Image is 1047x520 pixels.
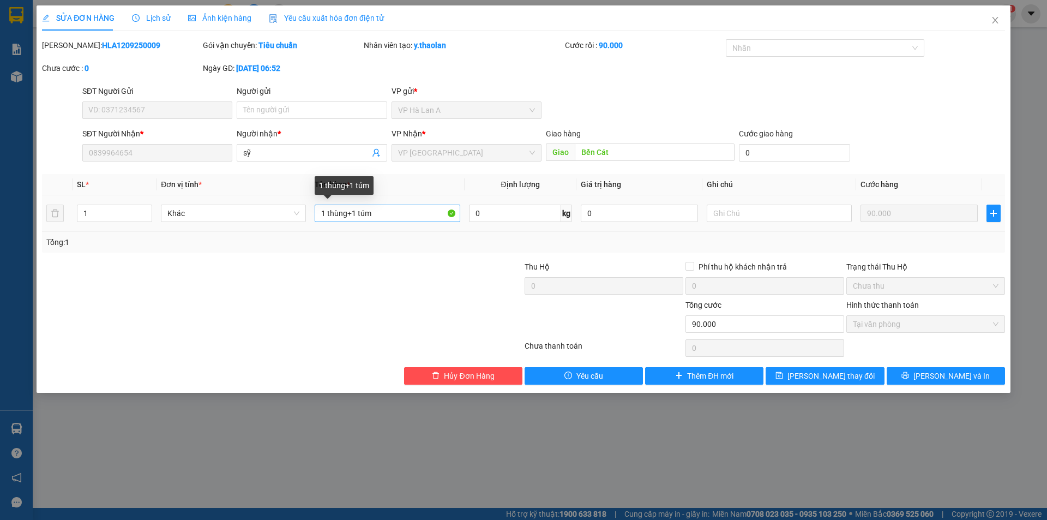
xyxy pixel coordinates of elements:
span: edit [42,14,50,22]
div: Tổng: 1 [46,236,404,248]
input: VD: Bàn, Ghế [315,205,460,222]
input: Cước giao hàng [739,144,850,162]
b: 0 [85,64,89,73]
div: Người gửi [237,85,387,97]
th: Ghi chú [702,174,856,195]
div: Chưa cước : [42,62,201,74]
span: Chưa thu [853,278,998,294]
span: Yêu cầu xuất hóa đơn điện tử [269,14,384,22]
span: plus [987,209,1000,218]
button: plus [986,205,1001,222]
div: Cước rồi : [565,39,724,51]
img: icon [269,14,278,23]
span: Khác [167,205,299,222]
label: Hình thức thanh toán [846,301,919,309]
div: Trạng thái Thu Hộ [846,261,1005,273]
span: Yêu cầu [576,370,603,382]
span: Tại văn phòng [853,316,998,332]
span: Lịch sử [132,14,171,22]
button: save[PERSON_NAME] thay đổi [766,367,884,385]
button: printer[PERSON_NAME] và In [887,367,1005,385]
span: Phí thu hộ khách nhận trả [694,261,791,273]
input: 0 [861,205,978,222]
span: Hủy Đơn Hàng [444,370,494,382]
div: Nhân viên tạo: [364,39,563,51]
span: user-add [372,148,381,157]
span: Giao [546,144,575,161]
span: Định lượng [501,180,540,189]
input: Dọc đường [575,144,735,161]
span: [PERSON_NAME] và In [913,370,990,382]
div: [PERSON_NAME]: [42,39,201,51]
b: Tiêu chuẩn [258,41,297,50]
b: [DATE] 06:52 [236,64,280,73]
button: deleteHủy Đơn Hàng [404,367,522,385]
span: clock-circle [132,14,140,22]
span: Giá trị hàng [581,180,621,189]
span: VP Hà Lan A [398,102,535,118]
div: 1 thùng+1 túm [315,176,374,195]
span: delete [432,372,440,380]
span: Giao hàng [546,129,581,138]
button: exclamation-circleYêu cầu [525,367,643,385]
b: HLA1209250009 [102,41,160,50]
div: VP gửi [392,85,541,97]
span: printer [901,372,909,380]
label: Cước giao hàng [739,129,793,138]
span: SỬA ĐƠN HÀNG [42,14,115,22]
span: [PERSON_NAME] thay đổi [787,370,875,382]
span: save [775,372,783,380]
b: y.thaolan [414,41,446,50]
span: VP Bình Hòa [398,145,535,161]
button: plusThêm ĐH mới [645,367,763,385]
span: Ảnh kiện hàng [188,14,251,22]
span: Thêm ĐH mới [687,370,733,382]
div: Gói vận chuyển: [203,39,362,51]
span: picture [188,14,196,22]
span: Cước hàng [861,180,898,189]
div: Người nhận [237,128,387,140]
input: Ghi Chú [707,205,852,222]
div: SĐT Người Nhận [82,128,232,140]
div: Ngày GD: [203,62,362,74]
button: delete [46,205,64,222]
span: Tổng cước [685,301,721,309]
span: plus [675,372,683,380]
span: Đơn vị tính [161,180,202,189]
span: kg [561,205,572,222]
span: VP Nhận [392,129,422,138]
span: Thu Hộ [525,262,550,271]
button: Close [980,5,1010,36]
span: SL [77,180,86,189]
div: SĐT Người Gửi [82,85,232,97]
div: Chưa thanh toán [523,340,684,359]
b: 90.000 [599,41,623,50]
span: close [991,16,1000,25]
span: exclamation-circle [564,372,572,380]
